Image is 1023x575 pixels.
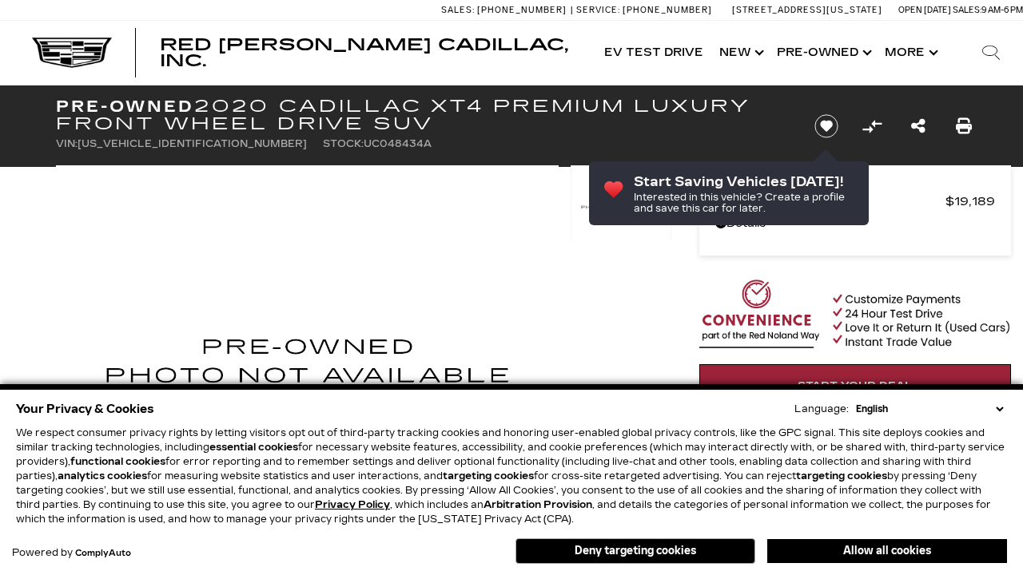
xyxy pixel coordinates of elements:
[798,379,913,392] span: Start Your Deal
[441,6,571,14] a: Sales: [PHONE_NUMBER]
[364,138,432,149] span: UC048434A
[571,165,671,243] img: Used 2020 Stellar Black Metallic Cadillac Premium Luxury image 1
[12,548,131,558] div: Powered by
[56,138,78,149] span: VIN:
[56,165,559,553] img: Used 2020 Stellar Black Metallic Cadillac Premium Luxury image 1
[56,97,787,133] h1: 2020 Cadillac XT4 Premium Luxury Front Wheel Drive SUV
[699,364,1011,407] a: Start Your Deal
[323,138,364,149] span: Stock:
[711,21,769,85] a: New
[596,21,711,85] a: EV Test Drive
[78,138,307,149] span: [US_VEHICLE_IDENTIFICATION_NUMBER]
[160,37,580,69] a: Red [PERSON_NAME] Cadillac, Inc.
[796,470,887,482] strong: targeting cookies
[571,6,716,14] a: Service: [PHONE_NUMBER]
[715,190,945,212] span: Red [PERSON_NAME]
[441,5,475,15] span: Sales:
[477,5,567,15] span: [PHONE_NUMBER]
[443,470,534,482] strong: targeting cookies
[623,5,712,15] span: [PHONE_NUMBER]
[769,21,877,85] a: Pre-Owned
[58,470,147,482] strong: analytics cookies
[70,456,165,467] strong: functional cookies
[732,5,882,15] a: [STREET_ADDRESS][US_STATE]
[160,35,568,70] span: Red [PERSON_NAME] Cadillac, Inc.
[767,539,1007,563] button: Allow all cookies
[981,5,1023,15] span: 9 AM-6 PM
[877,21,943,85] button: More
[16,398,154,420] span: Your Privacy & Cookies
[484,499,592,510] strong: Arbitration Provision
[852,402,1007,416] select: Language Select
[515,538,755,564] button: Deny targeting cookies
[32,38,112,68] img: Cadillac Dark Logo with Cadillac White Text
[715,212,995,235] a: Details
[953,5,981,15] span: Sales:
[315,499,390,510] a: Privacy Policy
[860,114,884,138] button: Compare vehicle
[715,190,995,212] a: Red [PERSON_NAME] $19,189
[75,549,131,558] a: ComplyAuto
[794,404,849,414] div: Language:
[16,426,1007,526] p: We respect consumer privacy rights by letting visitors opt out of third-party tracking cookies an...
[56,97,194,116] strong: Pre-Owned
[911,115,925,137] a: Share this Pre-Owned 2020 Cadillac XT4 Premium Luxury Front Wheel Drive SUV
[576,5,620,15] span: Service:
[209,442,298,453] strong: essential cookies
[809,113,844,139] button: Save vehicle
[945,190,995,212] span: $19,189
[956,115,972,137] a: Print this Pre-Owned 2020 Cadillac XT4 Premium Luxury Front Wheel Drive SUV
[898,5,951,15] span: Open [DATE]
